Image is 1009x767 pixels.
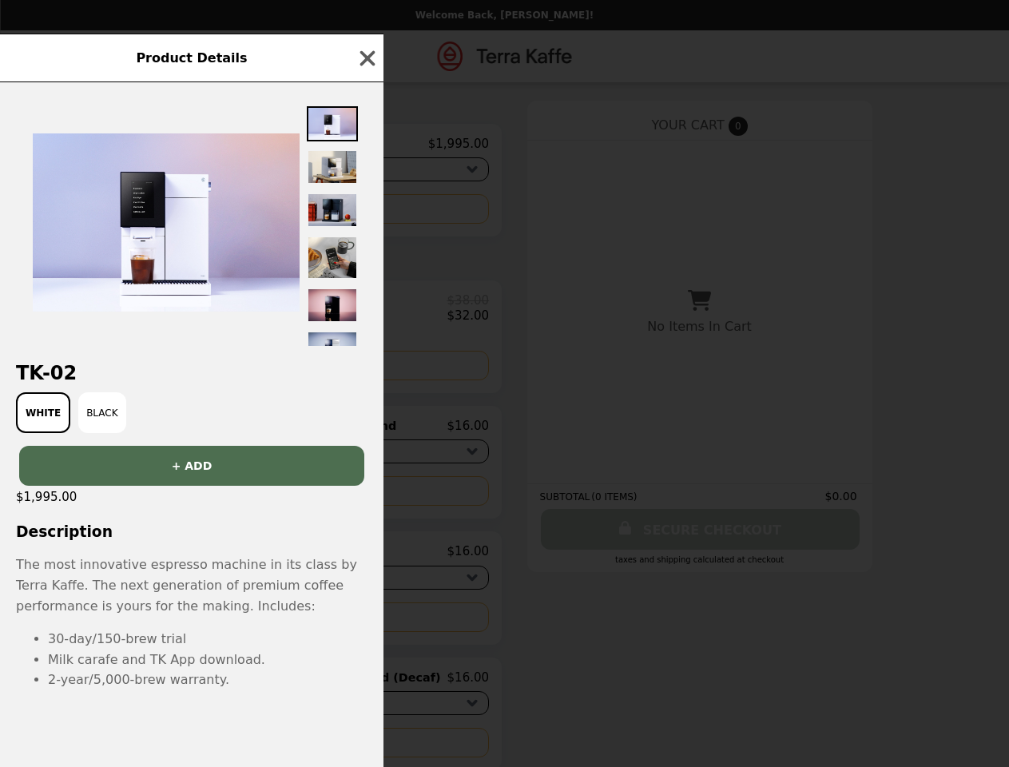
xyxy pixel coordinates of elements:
[33,133,300,312] img: White
[307,106,358,141] img: Thumbnail 1
[16,554,367,616] p: The most innovative espresso machine in its class by Terra Kaffe. The next generation of premium ...
[48,629,367,650] li: 30-day/150-brew trial
[307,288,358,323] img: Thumbnail 5
[307,236,358,280] img: Thumbnail 4
[136,50,247,66] span: Product Details
[48,650,367,670] li: Milk carafe and TK App download.
[307,149,358,185] img: Thumbnail 2
[48,670,367,690] li: 2-year/5,000-brew warranty.
[307,331,358,366] img: Thumbnail 6
[78,392,125,433] button: Black
[307,193,358,228] img: Thumbnail 3
[16,392,70,433] button: White
[19,446,364,486] button: + ADD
